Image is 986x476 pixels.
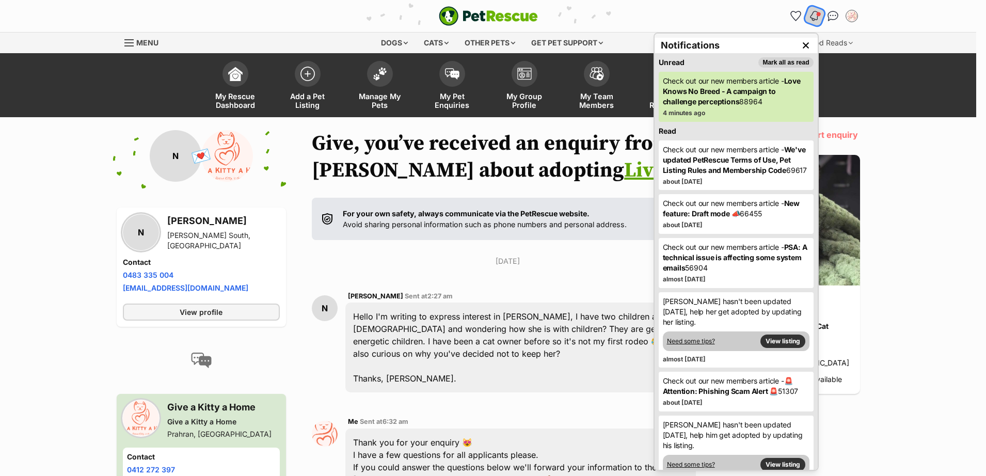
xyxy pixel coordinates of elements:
a: View profile [123,304,280,321]
strong: For your own safety, always communicate via the PetRescue website. [343,209,590,218]
span: My Group Profile [501,92,548,109]
p: Check out our new members article - 66455 [663,198,809,219]
a: My Rescue Dashboard [199,56,272,117]
span: [PERSON_NAME] [348,292,403,300]
div: Get pet support [524,33,610,53]
button: Mark all as read [758,57,813,68]
img: chat-41dd97257d64d25036548639549fe6c8038ab92f7586957e7f3b1b290dea8141.svg [828,11,838,21]
img: manage-my-pets-icon-02211641906a0b7f246fdf0571729dbe1e7629f14944591b6c1af311fb30b64b.svg [373,67,387,81]
p: [DATE] [312,256,703,266]
button: Close dropdown [798,38,814,53]
button: Notifications [804,5,825,26]
img: pet-enquiries-icon-7e3ad2cf08bfb03b45e93fb7055b45f3efa6380592205ae92323e6603595dc1f.svg [445,68,459,80]
img: conversation-icon-4a6f8262b818ee0b60e3300018af0b2d0b884aa5de6e9bcb8d3d4eeb1a70a7c4.svg [191,353,212,368]
span: View profile [180,307,222,318]
a: Member Resources [633,56,705,117]
a: Check out our new members article -New feature: Draft mode 📣66455 [663,198,809,219]
img: Liv [729,155,860,285]
div: N [123,214,159,250]
div: Prahran, [GEOGRAPHIC_DATA] [737,356,849,370]
div: Prahran, [GEOGRAPHIC_DATA] [167,429,272,439]
h3: [PERSON_NAME] [167,214,280,228]
span: My Pet Enquiries [429,92,475,109]
a: Check out our new members article -We've updated PetRescue Terms of Use, Pet Listing Rules and Me... [663,145,809,176]
p: [PERSON_NAME] hasn't been updated [DATE], help her get adopted by updating her listing. [663,296,809,327]
span: 2:27 am [427,292,453,300]
a: PetRescue [439,6,538,26]
img: Give a Kitty a Home profile pic [201,130,253,182]
p: Check out our new members article - 56904 [663,242,809,273]
a: Liv Domestic Short Hair Cat Looking for love Prahran, [GEOGRAPHIC_DATA] Interstate adoption unava... [729,288,860,394]
img: Give a Kitty a Home profile pic [847,11,857,21]
img: add-pet-listing-icon-0afa8454b4691262ce3f59096e99ab1cd57d4a30225e0717b998d2c9b9846f56.svg [300,67,315,81]
p: Check out our new members article - 88964 [663,76,809,107]
div: Hello I'm writing to express interest in [PERSON_NAME], I have two children aged [DEMOGRAPHIC_DAT... [345,303,695,392]
span: My Team Members [574,92,620,109]
h3: Unread [659,57,685,68]
h3: Read [659,126,814,136]
a: Favourites [788,8,804,24]
img: logo-e224e6f780fb5917bec1dbf3a21bbac754714ae5b6737aabdf751b685950b380.svg [439,6,538,26]
span: Add a Pet Listing [284,92,331,109]
span: almost [DATE] [663,355,706,363]
a: Conversations [825,8,841,24]
span: Sent at [360,418,408,425]
div: Other pets [457,33,522,53]
span: almost [DATE] [663,275,706,283]
a: My Group Profile [488,56,561,117]
a: Check out our new members article -🚨 Attention: Phishing Scam Alert 🚨51307 [663,376,809,396]
span: about [DATE] [663,399,703,406]
div: Give a Kitty a Home [167,417,272,427]
span: Menu [136,38,158,47]
p: [PERSON_NAME] hasn't been updated [DATE], help him get adopted by updating his listing. [663,420,809,451]
a: [EMAIL_ADDRESS][DOMAIN_NAME] [123,283,248,292]
strong: We've updated PetRescue Terms of Use, Pet Listing Rules and Membership Code [663,145,806,174]
h3: Give a Kitty a Home [167,400,272,415]
a: Need some tips? [667,461,715,469]
img: Give a Kitty a Home profile pic [312,421,338,447]
span: Me [348,418,358,425]
ul: Account quick links [788,8,860,24]
img: notifications-46538b983faf8c2785f20acdc204bb7945ddae34d4c08c2a6579f10ce5e182be.svg [808,10,820,22]
h4: Contact [123,257,280,267]
img: dashboard-icon-eb2f2d2d3e046f16d808141f083e7271f6b2e854fb5c12c21221c1fb7104beca.svg [228,67,243,81]
a: View listing [760,458,805,471]
span: about [DATE] [663,221,703,229]
div: Good Reads [799,33,860,53]
div: Looking for love [737,335,852,348]
button: My account [844,8,860,24]
strong: Love Knows No Breed - A campaign to challenge perceptions [663,76,801,106]
h4: Contact [127,452,276,462]
img: group-profile-icon-3fa3cf56718a62981997c0bc7e787c4b2cf8bcc04b72c1350f741eb67cf2f40e.svg [517,68,532,80]
p: Check out our new members article - 51307 [663,376,809,396]
a: My Team Members [561,56,633,117]
a: Manage My Pets [344,56,416,117]
a: Menu [124,33,166,51]
span: 4 minutes ago [663,109,705,117]
a: My Pet Enquiries [416,56,488,117]
div: Cats [417,33,456,53]
a: Check out our new members article -Love Knows No Breed - A campaign to challenge perceptions88964 [663,76,809,107]
p: Check out our new members article - 69617 [663,145,809,176]
img: team-members-icon-5396bd8760b3fe7c0b43da4ab00e1e3bb1a5d9ba89233759b79545d2d3fc5d0d.svg [590,67,604,81]
p: Avoid sharing personal information such as phone numbers and personal address. [343,208,627,230]
span: Member Resources [646,92,692,109]
div: Domestic Short Hair Cat [737,321,852,332]
a: Need some tips? [667,337,715,345]
div: N [150,130,201,182]
div: N [312,295,338,321]
h2: Notifications [661,38,720,53]
strong: PSA: A technical issue is affecting some system emails [663,243,807,272]
div: [PERSON_NAME] South, [GEOGRAPHIC_DATA] [167,230,280,251]
a: View listing [760,335,805,348]
span: My Rescue Dashboard [212,92,259,109]
span: Interstate adoption unavailable [737,375,842,384]
h1: Give, you’ve received an enquiry from [PERSON_NAME] about adopting [312,130,703,184]
span: Sent at [405,292,453,300]
img: Give a Kitty a Home profile pic [123,400,159,436]
a: Report enquiry [784,130,858,139]
span: Manage My Pets [357,92,403,109]
h3: Liv [737,295,852,319]
a: 0483 335 004 [123,271,173,279]
a: Check out our new members article -PSA: A technical issue is affecting some system emails56904 [663,242,809,273]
